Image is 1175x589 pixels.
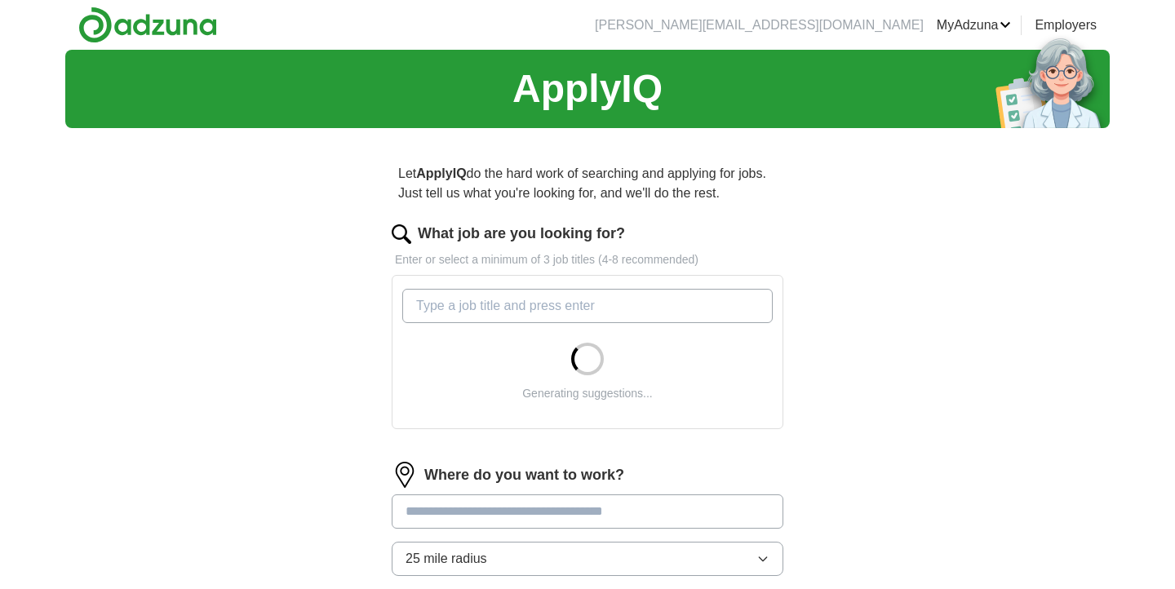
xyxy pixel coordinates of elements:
strong: ApplyIQ [416,166,466,180]
h1: ApplyIQ [512,60,663,118]
p: Let do the hard work of searching and applying for jobs. Just tell us what you're looking for, an... [392,157,783,210]
button: 25 mile radius [392,542,783,576]
img: Adzuna logo [78,7,217,43]
input: Type a job title and press enter [402,289,773,323]
a: Employers [1035,15,1097,35]
img: search.png [392,224,411,244]
p: Enter or select a minimum of 3 job titles (4-8 recommended) [392,251,783,268]
label: Where do you want to work? [424,464,624,486]
img: location.png [392,462,418,488]
a: MyAdzuna [937,15,1012,35]
li: [PERSON_NAME][EMAIL_ADDRESS][DOMAIN_NAME] [595,15,924,35]
label: What job are you looking for? [418,223,625,245]
div: Generating suggestions... [522,385,653,402]
span: 25 mile radius [406,549,487,569]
